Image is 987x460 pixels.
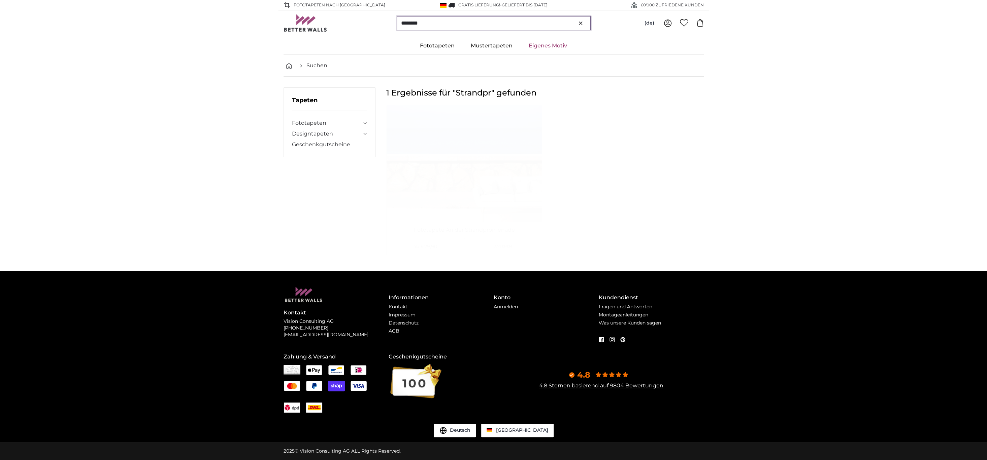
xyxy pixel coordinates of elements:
[458,2,500,7] span: GRATIS Lieferung!
[539,382,663,389] a: 4.8 Sternen basierend auf 9804 Bewertungen
[284,448,401,455] div: © Vision Consulting AG ALL Rights Reserved.
[389,353,494,361] h4: Geschenkgutscheine
[284,405,300,411] img: DPD
[386,87,703,98] h1: 1 Ergebnisse für "Strandpr" gefunden
[599,304,652,310] a: Fragen und Antworten
[292,130,367,138] summary: Designtapeten
[494,304,518,310] a: Anmelden
[521,37,575,54] a: Eigenes Motiv
[494,244,512,249] span: Ansehen
[496,427,548,433] span: [GEOGRAPHIC_DATA]
[414,243,437,250] span: ab €29,90
[284,318,389,338] p: Vision Consulting AG [PHONE_NUMBER] [EMAIL_ADDRESS][DOMAIN_NAME]
[284,353,389,361] h4: Zahlung & Versand
[284,365,300,376] img: Rechnung
[463,37,521,54] a: Mustertapeten
[294,2,385,8] span: Fototapeten nach [GEOGRAPHIC_DATA]
[599,294,704,302] h4: Kundendienst
[292,96,367,111] h3: Tapeten
[464,238,542,255] a: Ansehen
[440,3,447,8] img: Deutschland
[450,427,470,434] span: Deutsch
[292,130,362,138] a: Designtapeten
[306,405,322,411] img: DHL
[389,320,419,326] a: Datenschutz
[389,304,407,310] a: Kontakt
[292,141,367,149] a: Geschenkgutscheine
[487,428,492,432] img: Deutschland
[284,309,389,317] h4: Kontakt
[292,119,362,127] a: Fototapeten
[599,320,661,326] a: Was unsere Kunden sagen
[500,2,548,7] span: -
[389,328,399,334] a: AGB
[434,424,476,437] button: Deutsch
[306,62,327,70] a: Suchen
[494,294,599,302] h4: Konto
[599,312,648,318] a: Montageanleitungen
[639,17,660,29] button: (de)
[292,119,367,127] summary: Fototapeten
[481,424,554,437] a: Deutschland [GEOGRAPHIC_DATA]
[284,14,327,32] img: Betterwalls
[502,2,548,7] span: Geliefert bis [DATE]
[641,2,704,8] span: 60'000 ZUFRIEDENE KUNDEN
[389,294,494,302] h4: Informationen
[284,55,704,77] nav: breadcrumbs
[389,312,416,318] a: Impressum
[388,226,540,234] a: Fototapete An der Strandpromenade
[284,448,295,454] span: 2025
[412,37,463,54] a: Fototapeten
